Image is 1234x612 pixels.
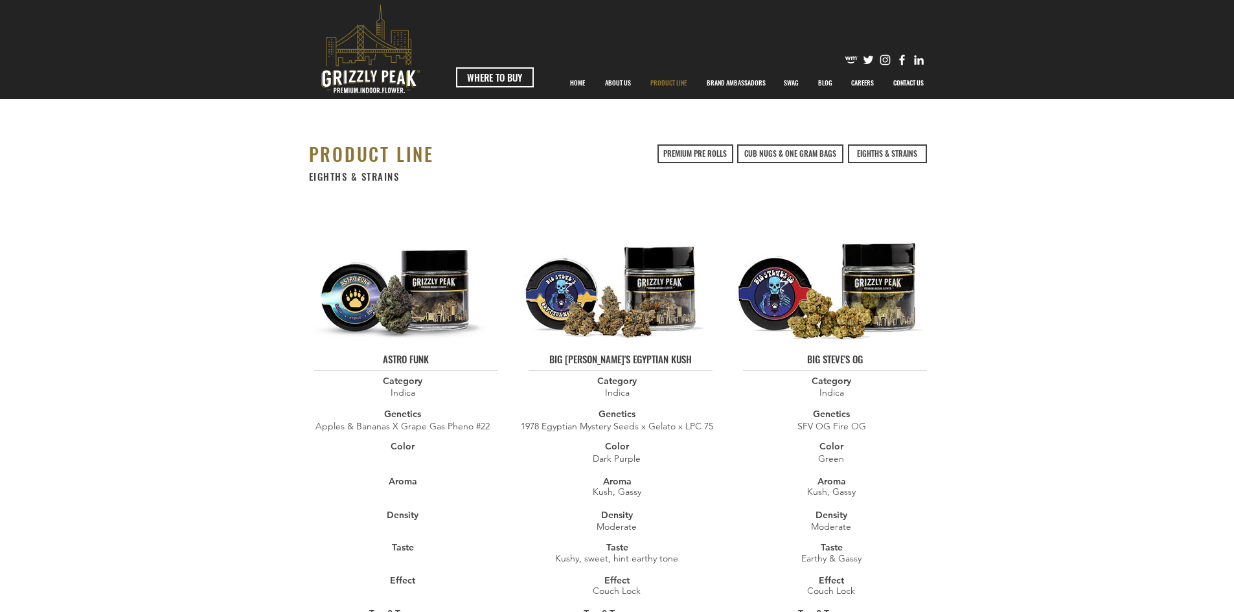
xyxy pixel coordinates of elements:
ul: Social Bar [845,53,926,67]
svg: premium-indoor-flower [321,5,420,93]
img: Facebook [895,53,909,67]
img: weedmaps [845,53,858,67]
p: SWAG [777,67,805,99]
a: CONTACT US [884,67,934,99]
a: BLOG [808,67,841,99]
p: CAREERS [845,67,880,99]
a: SWAG [774,67,808,99]
img: Likedin [912,53,926,67]
div: BRAND AMBASSADORS [697,67,774,99]
a: HOME [560,67,595,99]
nav: Site [560,67,934,99]
p: HOME [564,67,591,99]
a: WHERE TO BUY [456,67,534,87]
p: CONTACT US [887,67,930,99]
p: BRAND AMBASSADORS [700,67,772,99]
a: CAREERS [841,67,884,99]
img: Instagram [878,53,892,67]
img: Twitter [862,53,875,67]
a: PRODUCT LINE [641,67,697,99]
a: ABOUT US [595,67,641,99]
p: ABOUT US [599,67,637,99]
p: PRODUCT LINE [644,67,693,99]
p: BLOG [812,67,839,99]
span: WHERE TO BUY [467,71,522,84]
